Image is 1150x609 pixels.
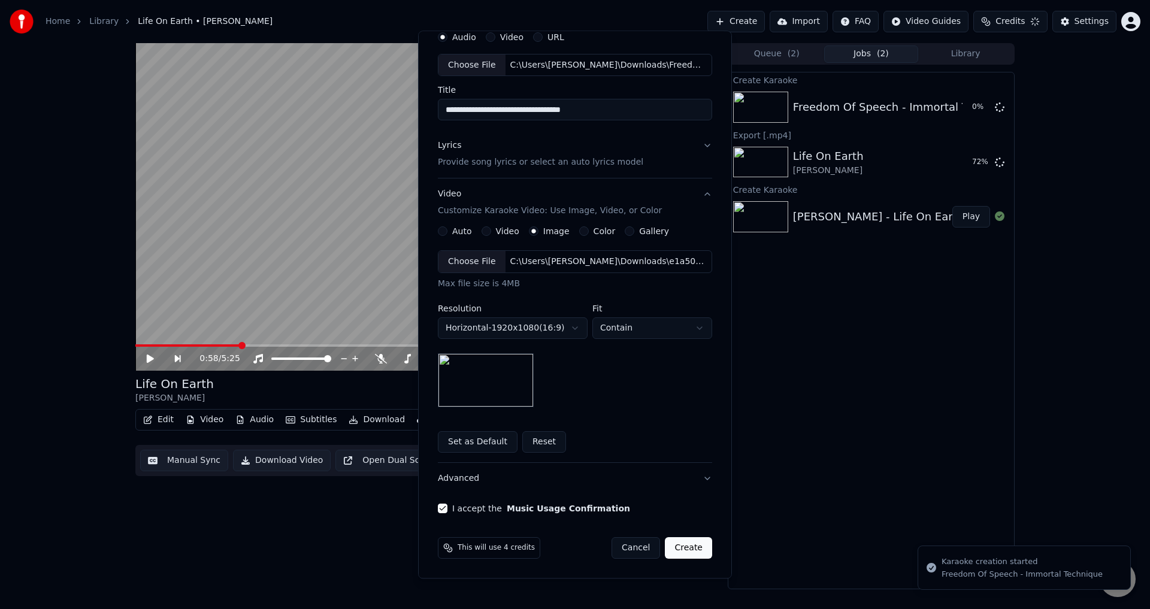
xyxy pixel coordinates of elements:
button: Reset [522,432,566,453]
label: Video [496,228,519,236]
p: Customize Karaoke Video: Use Image, Video, or Color [438,205,662,217]
div: Choose File [438,54,506,76]
button: Create [665,538,712,559]
button: LyricsProvide song lyrics or select an auto lyrics model [438,131,712,178]
label: Color [594,228,616,236]
label: URL [547,33,564,41]
label: Resolution [438,305,588,313]
div: C:\Users\[PERSON_NAME]\Downloads\e1a50e7cdd2b00d23b05cbdeaa86df29.500x500x1.jpg [506,256,709,268]
label: I accept the [452,505,630,513]
label: Auto [452,228,472,236]
button: Set as Default [438,432,517,453]
label: Video [500,33,523,41]
button: VideoCustomize Karaoke Video: Use Image, Video, or Color [438,179,712,227]
div: Choose File [438,252,506,273]
div: VideoCustomize Karaoke Video: Use Image, Video, or Color [438,227,712,463]
label: Title [438,86,712,95]
label: Image [543,228,570,236]
button: Cancel [612,538,660,559]
div: Video [438,189,662,217]
button: Advanced [438,463,712,495]
div: Lyrics [438,140,461,152]
div: C:\Users\[PERSON_NAME]\Downloads\Freedom Of Speech - Immortal Technique.mp3 [506,59,709,71]
div: Max file size is 4MB [438,278,712,290]
label: Audio [452,33,476,41]
label: Fit [592,305,712,313]
button: I accept the [507,505,630,513]
p: Provide song lyrics or select an auto lyrics model [438,157,643,169]
span: This will use 4 credits [458,544,535,553]
label: Gallery [639,228,669,236]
